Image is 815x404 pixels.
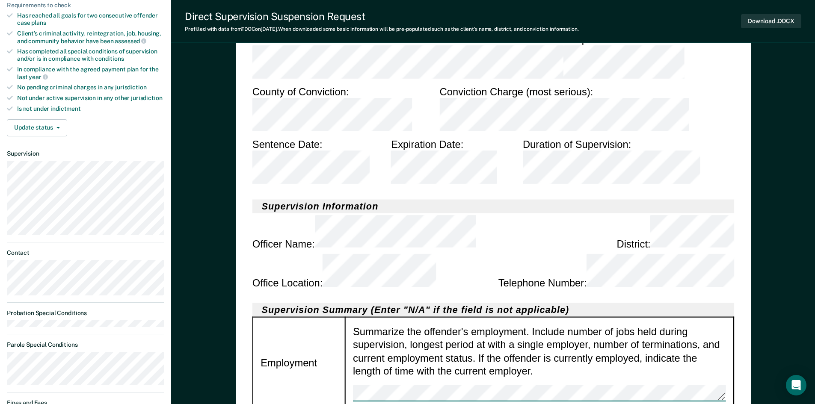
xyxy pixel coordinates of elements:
[17,30,164,44] div: Client’s criminal activity, reintegration, job, housing, and community behavior have been
[115,38,146,44] span: assessed
[50,105,81,112] span: indictment
[17,105,164,112] div: Is not under
[563,33,734,82] div: Telephone Number :
[17,84,164,91] div: No pending criminal charges in any
[252,138,391,186] div: Sentence Date :
[252,33,563,82] div: Address :
[185,26,579,32] div: Prefilled with data from TDOC on [DATE] . When downloaded some basic information will be pre-popu...
[616,215,734,251] div: District :
[7,150,164,157] dt: Supervision
[7,341,164,348] dt: Parole Special Conditions
[522,138,734,186] div: Duration of Supervision :
[7,310,164,317] dt: Probation Special Conditions
[131,94,162,101] span: jurisdiction
[29,74,47,80] span: year
[252,85,439,134] div: County of Conviction :
[353,325,726,401] div: Summarize the offender's employment. Include number of jobs held during supervision, longest peri...
[17,66,164,80] div: In compliance with the agreed payment plan for the last
[31,19,46,26] span: plans
[252,254,436,290] div: Office Location :
[741,14,801,28] button: Download .DOCX
[252,215,476,251] div: Officer Name :
[439,85,734,134] div: Conviction Charge (most serious) :
[95,55,124,62] span: conditions
[17,12,164,27] div: Has reached all goals for two consecutive offender case
[185,10,579,23] div: Direct Supervision Suspension Request
[7,119,67,136] button: Update status
[786,375,806,395] div: Open Intercom Messenger
[17,94,164,102] div: Not under active supervision in any other
[7,249,164,257] dt: Contact
[7,2,164,9] div: Requirements to check
[252,199,734,213] h2: Supervision Information
[17,48,164,62] div: Has completed all special conditions of supervision and/or is in compliance with
[391,138,523,186] div: Expiration Date :
[252,303,734,316] h2: Supervision Summary (Enter "N/A" if the field is not applicable)
[498,254,734,290] div: Telephone Number :
[115,84,146,91] span: jurisdiction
